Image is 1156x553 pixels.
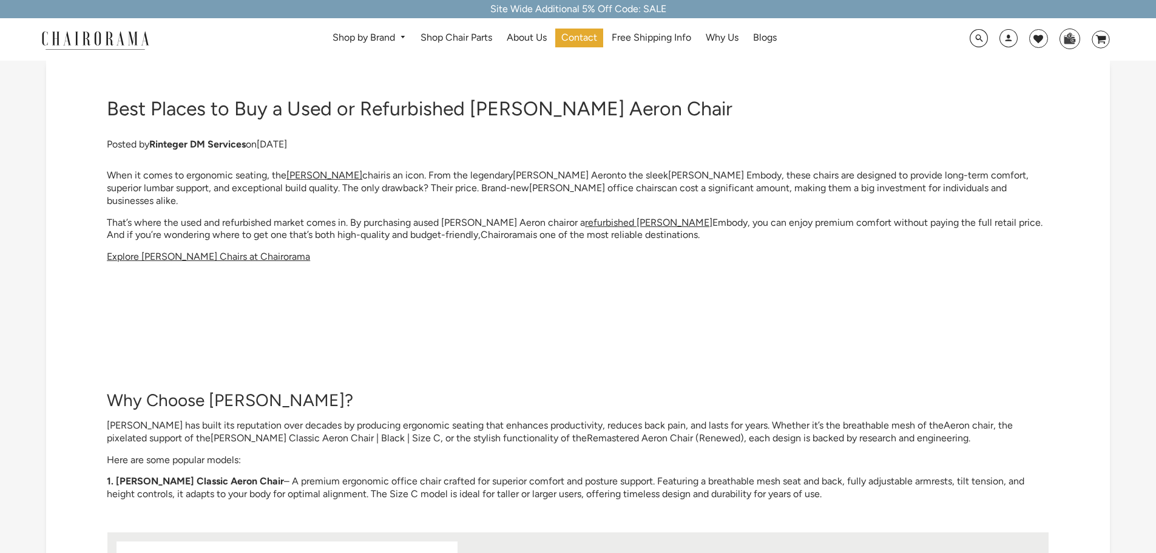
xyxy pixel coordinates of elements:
span: Why Choose [PERSON_NAME]? [107,390,353,410]
span: [PERSON_NAME] office chairs [529,182,661,194]
span: , the pixelated support of the [107,419,1013,444]
img: chairorama [35,29,156,50]
span: [PERSON_NAME] Embody [668,169,782,181]
a: Blogs [747,29,783,47]
span: Chairorama [481,229,530,240]
h1: Best Places to Buy a Used or Refurbished [PERSON_NAME] Aeron Chair [107,97,732,120]
span: , or the stylish functionality of the [441,432,587,444]
span: can cost a significant amount, making them a big investment for individuals and businesses alike. [107,182,1007,206]
span: chair [362,169,384,181]
span: Contact [561,32,597,44]
img: WhatsApp_Image_2024-07-12_at_16.23.01.webp [1060,29,1079,47]
span: Aeron chair [944,419,993,431]
a: [PERSON_NAME] [286,169,362,181]
a: Shop Chair Parts [414,29,498,47]
span: is an icon. From the legendary [384,169,513,181]
span: Shop Chair Parts [421,32,492,44]
span: is one of the most reliable destinations. [530,229,700,240]
time: [DATE] [257,138,287,150]
span: used [PERSON_NAME] Aeron chair [418,217,569,228]
span: , you can enjoy premium comfort without paying the full retail price. And if you’re wondering whe... [107,217,1043,241]
span: [PERSON_NAME] Aeron [513,169,617,181]
a: Why Us [700,29,745,47]
a: Free Shipping Info [606,29,697,47]
span: Remastered Aeron Chair (Renewed [587,432,740,444]
a: Explore [PERSON_NAME] Chairs at Chairorama [107,251,310,262]
span: Embody [712,217,748,228]
span: That’s where the used and refurbished market comes in. By purchasing a [107,217,418,228]
span: or a [569,217,585,228]
a: refurbished [PERSON_NAME] [585,217,712,228]
span: [PERSON_NAME] Classic Aeron Chair | Black | Size C [211,432,441,444]
strong: Rinteger DM Services [149,138,246,150]
span: Free Shipping Info [612,32,691,44]
span: When it comes to ergonomic seating, the [107,169,286,181]
span: Blogs [753,32,777,44]
span: Why Us [706,32,739,44]
p: Posted by on [107,138,732,151]
span: [PERSON_NAME] has built its reputation over decades by producing ergonomic seating that enhances ... [107,419,944,431]
span: – A premium ergonomic office chair crafted for superior comfort and posture support. Featuring a ... [107,475,1024,500]
span: About Us [507,32,547,44]
a: Contact [555,29,603,47]
a: About Us [501,29,553,47]
span: Here are some popular models: [107,454,241,466]
a: Shop by Brand [326,29,412,47]
strong: 1. [PERSON_NAME] Classic Aeron Chair [107,475,284,487]
span: ), each design is backed by research and engineering. [740,432,970,444]
span: , these chairs are designed to provide long-term comfort, superior lumbar support, and exceptiona... [107,169,1029,194]
nav: DesktopNavigation [208,29,902,51]
span: to the sleek [617,169,668,181]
